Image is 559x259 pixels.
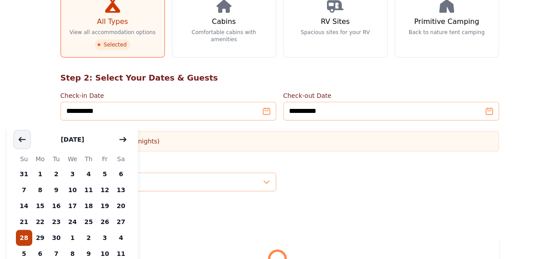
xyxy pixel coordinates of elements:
span: 11 [80,182,97,198]
h3: Primitive Camping [414,16,479,27]
span: 28 [16,230,32,246]
span: 1 [32,166,49,182]
span: Fr [97,154,113,164]
p: Spacious sites for your RV [300,29,369,36]
span: 25 [80,214,97,230]
span: Tu [48,154,65,164]
span: 24 [65,214,81,230]
span: Selected [95,39,130,50]
span: 29 [32,230,49,246]
span: 27 [113,214,129,230]
span: We [65,154,81,164]
span: 7 [16,182,32,198]
h3: Cabins [212,16,236,27]
span: Mo [32,154,49,164]
span: 16 [48,198,65,214]
span: 9 [48,182,65,198]
span: Th [80,154,97,164]
p: Comfortable cabins with amenities [179,29,269,43]
span: 30 [48,230,65,246]
h2: Step 2: Select Your Dates & Guests [61,72,499,84]
span: 31 [16,166,32,182]
label: Number of Guests [61,162,276,171]
span: 3 [97,230,113,246]
p: Back to nature tent camping [409,29,485,36]
p: View all accommodation options [69,29,156,36]
h3: All Types [97,16,128,27]
label: Check-out Date [283,91,499,100]
span: 8 [32,182,49,198]
span: 22 [32,214,49,230]
span: Su [16,154,32,164]
span: 10 [65,182,81,198]
span: 13 [113,182,129,198]
span: 6 [113,166,129,182]
span: 18 [80,198,97,214]
span: 3 [65,166,81,182]
span: 15 [32,198,49,214]
span: 19 [97,198,113,214]
span: 21 [16,214,32,230]
span: 5 [97,166,113,182]
span: 17 [65,198,81,214]
span: 12 [97,182,113,198]
span: 2 [48,166,65,182]
span: Sa [113,154,129,164]
span: 1 [65,230,81,246]
span: 2 [80,230,97,246]
span: 20 [113,198,129,214]
span: 26 [97,214,113,230]
button: [DATE] [52,131,93,148]
label: Check-in Date [61,91,276,100]
span: 23 [48,214,65,230]
h3: RV Sites [321,16,350,27]
span: 4 [80,166,97,182]
span: 4 [113,230,129,246]
span: 14 [16,198,32,214]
